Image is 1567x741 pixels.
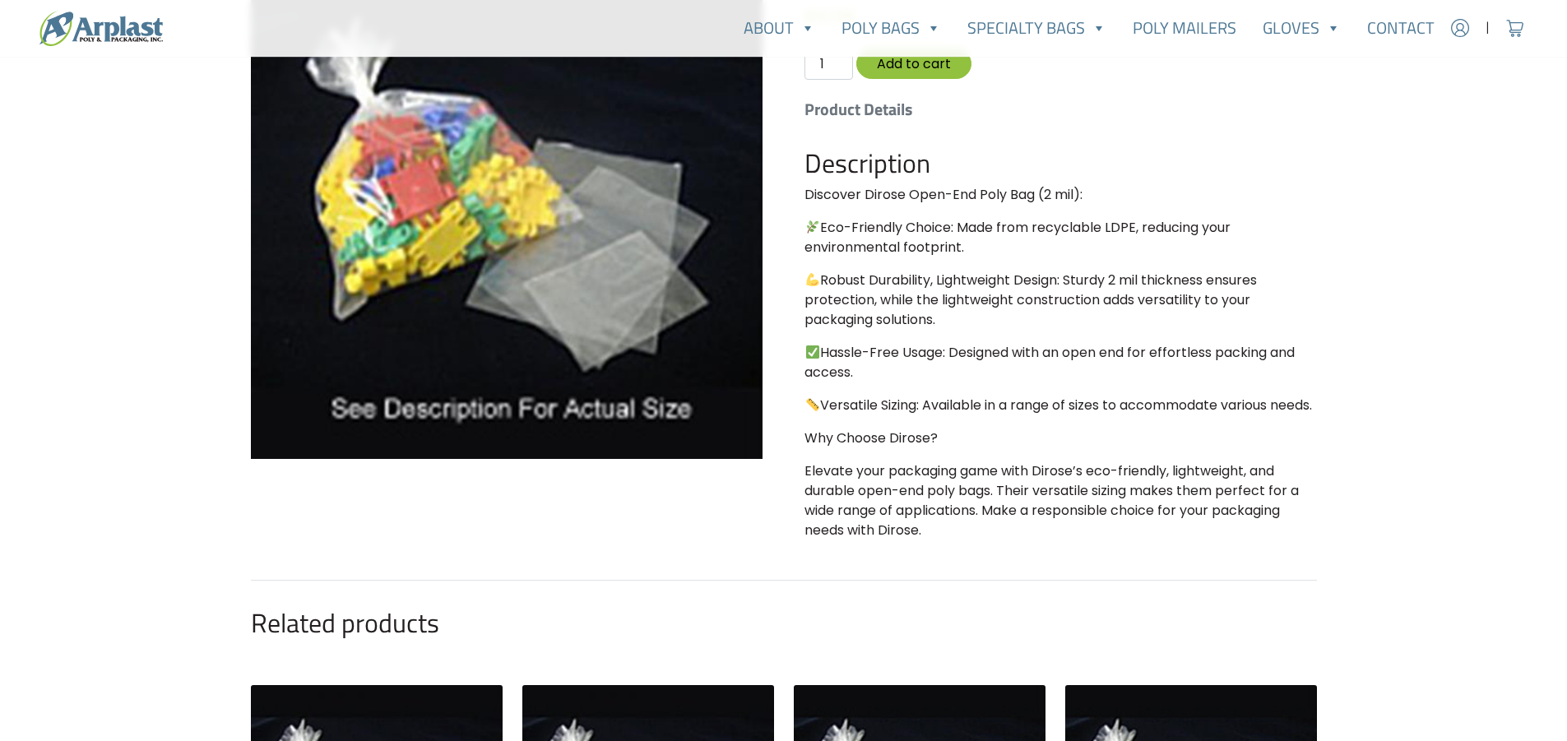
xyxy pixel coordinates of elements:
p: Elevate your packaging game with Dirose’s eco-friendly, lightweight, and durable open-end poly ba... [804,461,1316,540]
a: Poly Bags [828,12,954,44]
h5: Product Details [804,100,1316,119]
a: Specialty Bags [954,12,1120,44]
p: Robust Durability, Lightweight Design: Sturdy 2 mil thickness ensures protection, while the light... [804,271,1316,330]
a: Contact [1354,12,1448,44]
img: 💪 [806,273,819,286]
button: Add to cart [856,49,971,79]
img: 📏 [806,398,819,411]
img: logo [39,11,163,46]
h2: Description [804,147,1316,178]
span: | [1486,18,1490,38]
h2: Related products [251,607,1317,638]
a: Gloves [1249,12,1354,44]
p: Why Choose Dirose? [804,428,1316,448]
img: 🌿 [806,220,819,234]
img: ✅ [806,345,819,359]
a: Poly Mailers [1120,12,1249,44]
p: Versatile Sizing: Available in a range of sizes to accommodate various needs. [804,396,1316,415]
a: About [730,12,828,44]
input: Qty [804,49,852,80]
p: Hassle-Free Usage: Designed with an open end for effortless packing and access. [804,343,1316,382]
p: Eco-Friendly Choice: Made from recyclable LDPE, reducing your environmental footprint. [804,218,1316,257]
p: Discover Dirose Open-End Poly Bag (2 mil): [804,185,1316,205]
